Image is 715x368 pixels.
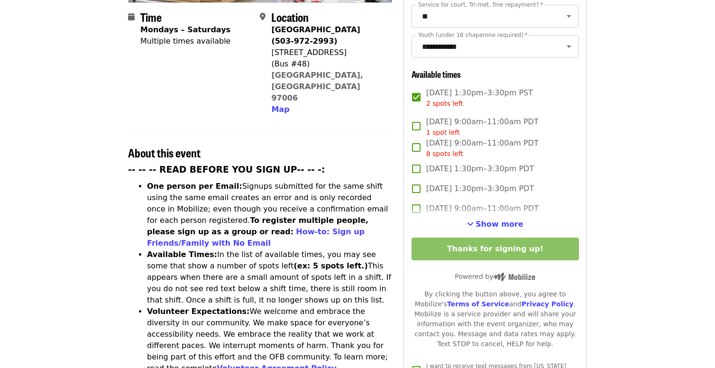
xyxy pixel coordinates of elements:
span: Location [271,9,309,25]
strong: One person per Email: [147,182,242,191]
button: Map [271,104,289,115]
span: Powered by [455,273,535,280]
strong: Volunteer Expectations: [147,307,250,316]
span: [DATE] 1:30pm–3:30pm PDT [426,183,534,194]
div: (Bus #48) [271,58,384,70]
span: 2 spots left [426,100,463,107]
span: 8 spots left [426,150,463,157]
a: Privacy Policy [522,300,574,308]
div: Multiple times available [140,36,230,47]
li: Signups submitted for the same shift using the same email creates an error and is only recorded o... [147,181,392,249]
span: [DATE] 1:30pm–3:30pm PST [426,87,533,109]
button: Open [562,40,576,53]
strong: (ex: 5 spots left.) [293,261,367,270]
i: calendar icon [128,12,135,21]
span: Time [140,9,162,25]
span: Available times [412,68,461,80]
div: By clicking the button above, you agree to Mobilize's and . Mobilize is a service provider and wi... [412,289,579,349]
a: [GEOGRAPHIC_DATA], [GEOGRAPHIC_DATA] 97006 [271,71,363,102]
span: [DATE] 9:00am–11:00am PDT [426,203,539,214]
label: Service for court, Tri-met, fine repayment? [418,2,543,8]
label: Youth (under 16 chaperone required) [418,32,527,38]
strong: [GEOGRAPHIC_DATA] (503-972-2993) [271,25,360,46]
li: In the list of available times, you may see some that show a number of spots left This appears wh... [147,249,392,306]
div: [STREET_ADDRESS] [271,47,384,58]
i: map-marker-alt icon [260,12,266,21]
button: Thanks for signing up! [412,238,579,260]
span: [DATE] 9:00am–11:00am PDT [426,138,539,159]
a: Terms of Service [447,300,509,308]
a: How-to: Sign up Friends/Family with No Email [147,227,365,248]
span: Show more [476,220,523,229]
span: [DATE] 9:00am–11:00am PDT [426,116,539,138]
strong: Mondays – Saturdays [140,25,230,34]
strong: To register multiple people, please sign up as a group or read: [147,216,368,236]
button: See more timeslots [467,219,523,230]
button: Open [562,9,576,23]
span: Map [271,105,289,114]
strong: -- -- -- READ BEFORE YOU SIGN UP-- -- -: [128,165,325,175]
span: [DATE] 1:30pm–3:30pm PDT [426,163,534,175]
span: 1 spot left [426,129,460,136]
span: About this event [128,144,201,161]
strong: Available Times: [147,250,217,259]
img: Powered by Mobilize [493,273,535,281]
